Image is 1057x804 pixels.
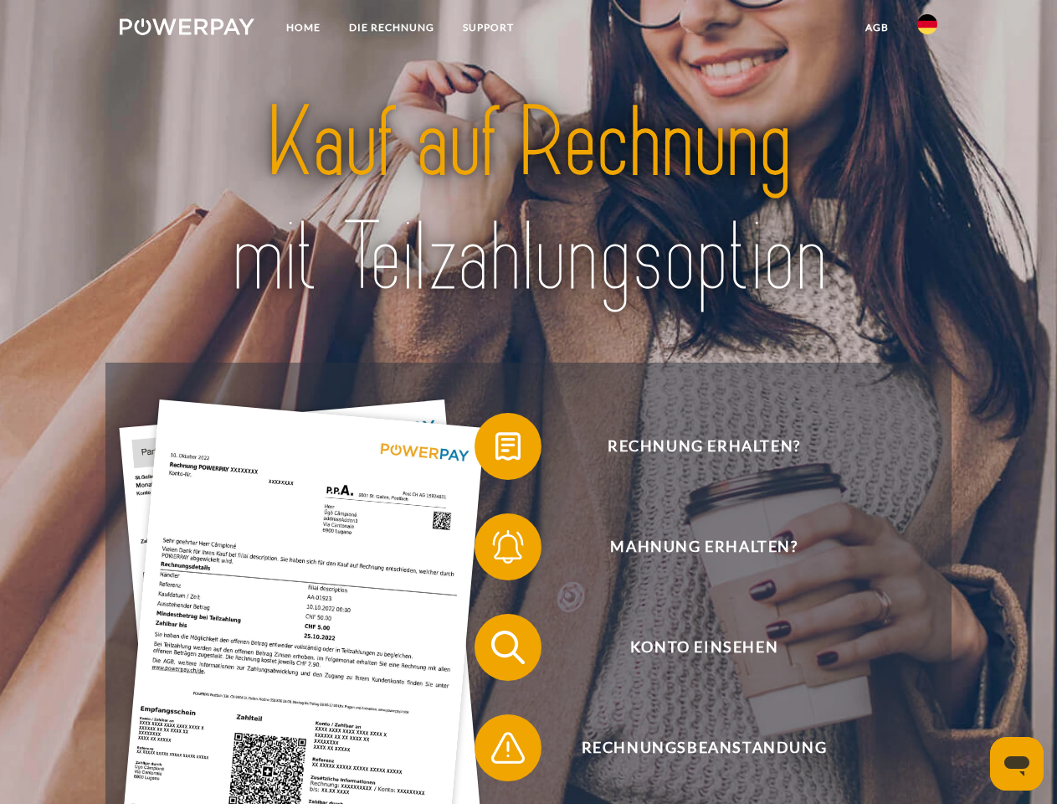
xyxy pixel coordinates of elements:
a: SUPPORT [449,13,528,43]
img: title-powerpay_de.svg [160,80,897,321]
img: qb_warning.svg [487,727,529,769]
a: DIE RECHNUNG [335,13,449,43]
a: Home [272,13,335,43]
iframe: Schaltfläche zum Öffnen des Messaging-Fensters [990,737,1044,791]
img: qb_bell.svg [487,526,529,568]
img: de [917,14,937,34]
button: Rechnungsbeanstandung [475,714,910,781]
img: qb_bill.svg [487,425,529,467]
button: Konto einsehen [475,614,910,681]
span: Konto einsehen [499,614,909,681]
a: agb [851,13,903,43]
img: qb_search.svg [487,626,529,668]
img: logo-powerpay-white.svg [120,18,254,35]
span: Mahnung erhalten? [499,513,909,580]
button: Rechnung erhalten? [475,413,910,480]
span: Rechnung erhalten? [499,413,909,480]
button: Mahnung erhalten? [475,513,910,580]
span: Rechnungsbeanstandung [499,714,909,781]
